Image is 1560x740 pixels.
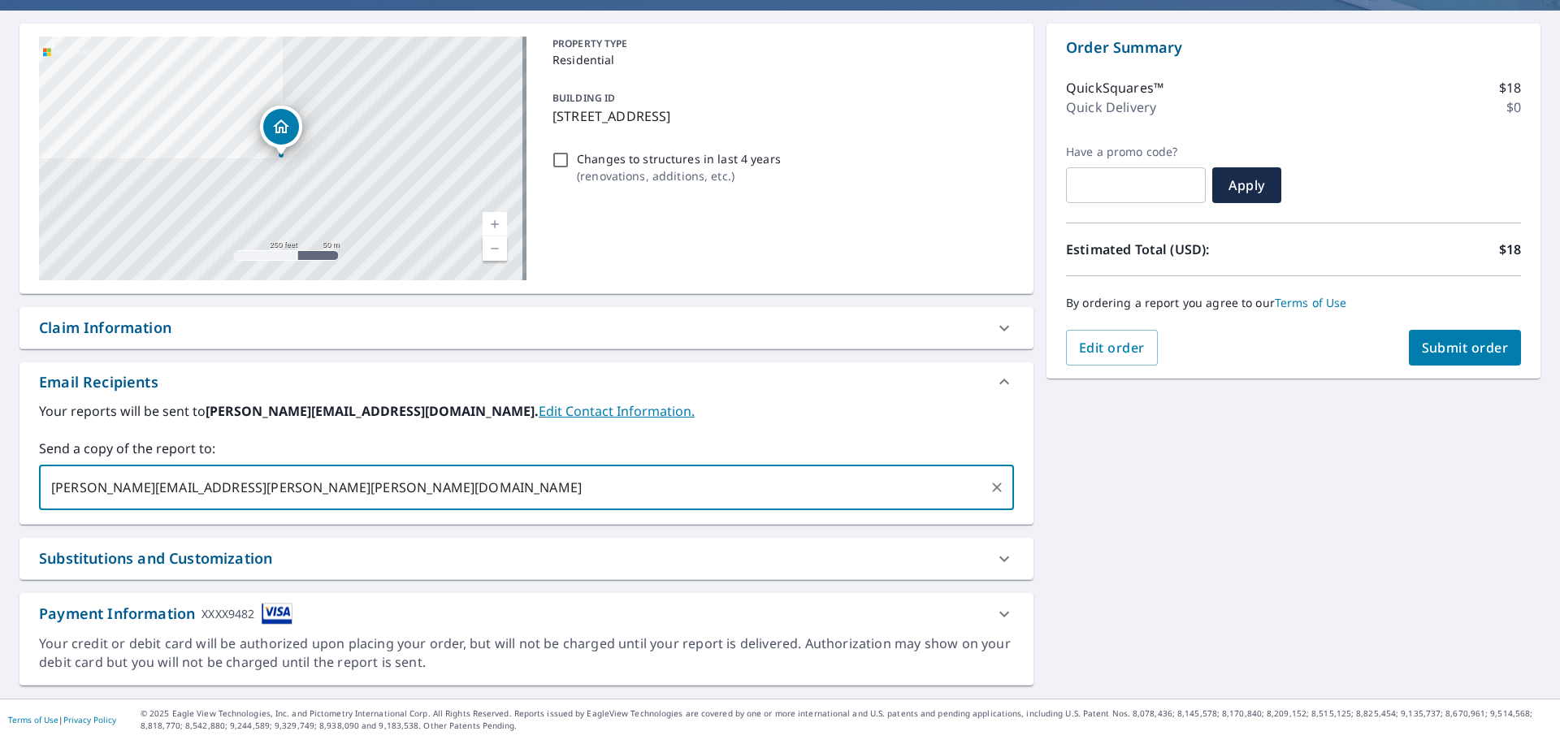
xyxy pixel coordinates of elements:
[1225,176,1268,194] span: Apply
[39,401,1014,421] label: Your reports will be sent to
[19,307,1033,348] div: Claim Information
[1066,145,1206,159] label: Have a promo code?
[986,476,1008,499] button: Clear
[483,236,507,261] a: Current Level 17, Zoom Out
[577,150,781,167] p: Changes to structures in last 4 years
[201,603,254,625] div: XXXX9482
[1275,295,1347,310] a: Terms of Use
[39,634,1014,672] div: Your credit or debit card will be authorized upon placing your order, but will not be charged unt...
[63,714,116,725] a: Privacy Policy
[1499,78,1521,97] p: $18
[39,547,272,569] div: Substitutions and Customization
[19,593,1033,634] div: Payment InformationXXXX9482cardImage
[1066,78,1163,97] p: QuickSquares™
[1409,330,1522,366] button: Submit order
[577,167,781,184] p: ( renovations, additions, etc. )
[1212,167,1281,203] button: Apply
[141,708,1552,732] p: © 2025 Eagle View Technologies, Inc. and Pictometry International Corp. All Rights Reserved. Repo...
[39,371,158,393] div: Email Recipients
[19,538,1033,579] div: Substitutions and Customization
[1079,339,1145,357] span: Edit order
[552,106,1007,126] p: [STREET_ADDRESS]
[260,106,302,156] div: Dropped pin, building 1, Residential property, 1122 W Malibu Dr Tempe, AZ 85282
[1066,97,1156,117] p: Quick Delivery
[19,362,1033,401] div: Email Recipients
[1422,339,1509,357] span: Submit order
[1066,37,1521,58] p: Order Summary
[552,37,1007,51] p: PROPERTY TYPE
[1066,296,1521,310] p: By ordering a report you agree to our
[483,212,507,236] a: Current Level 17, Zoom In
[1066,240,1293,259] p: Estimated Total (USD):
[1499,240,1521,259] p: $18
[39,317,171,339] div: Claim Information
[539,402,695,420] a: EditContactInfo
[552,51,1007,68] p: Residential
[8,714,58,725] a: Terms of Use
[39,603,292,625] div: Payment Information
[1506,97,1521,117] p: $0
[1066,330,1158,366] button: Edit order
[552,91,615,105] p: BUILDING ID
[8,715,116,725] p: |
[262,603,292,625] img: cardImage
[206,402,539,420] b: [PERSON_NAME][EMAIL_ADDRESS][DOMAIN_NAME].
[39,439,1014,458] label: Send a copy of the report to:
